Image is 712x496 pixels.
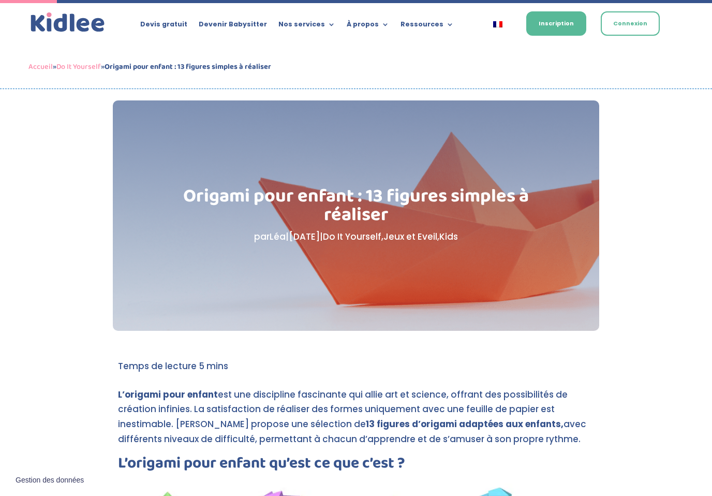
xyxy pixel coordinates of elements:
[118,387,594,456] p: est une discipline fascinante qui allie art et science, offrant des possibilités de création infi...
[289,230,320,243] span: [DATE]
[323,230,381,243] a: Do It Yourself
[270,230,286,243] a: Léa
[9,470,90,491] button: Gestion des données
[118,388,218,401] strong: L’origami pour enfant
[439,230,458,243] a: Kids
[118,456,594,476] h2: L’origami pour enfant qu’est ce que c’est ?
[383,230,437,243] a: Jeux et Eveil
[366,418,563,430] strong: 13 figures d’origami adaptées aux enfants,
[16,476,84,485] span: Gestion des données
[165,229,547,244] p: par | | , ,
[165,187,547,229] h1: Origami pour enfant : 13 figures simples à réaliser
